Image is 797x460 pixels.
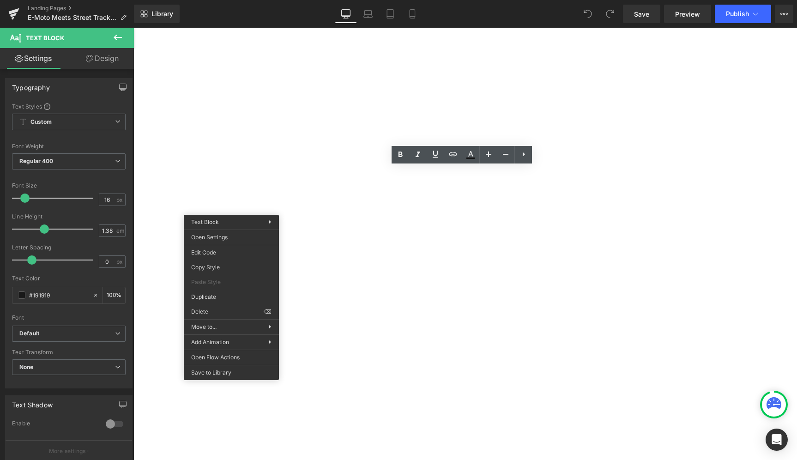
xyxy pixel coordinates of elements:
[19,330,39,338] i: Default
[379,5,401,23] a: Tablet
[69,48,136,69] a: Design
[191,323,269,331] span: Move to...
[191,353,272,362] span: Open Flow Actions
[264,308,272,316] span: ⌫
[19,363,34,370] b: None
[601,5,619,23] button: Redo
[12,244,126,251] div: Letter Spacing
[579,5,597,23] button: Undo
[357,5,379,23] a: Laptop
[12,275,126,282] div: Text Color
[151,10,173,18] span: Library
[191,308,264,316] span: Delete
[191,263,272,272] span: Copy Style
[28,5,134,12] a: Landing Pages
[634,9,649,19] span: Save
[134,5,180,23] a: New Library
[116,228,124,234] span: em
[12,103,126,110] div: Text Styles
[12,349,126,356] div: Text Transform
[116,259,124,265] span: px
[28,14,116,21] span: E-Moto Meets Street Tracker - Rawrr Factory Race Work FAT TRACKER Concept
[191,248,272,257] span: Edit Code
[191,338,269,346] span: Add Animation
[715,5,771,23] button: Publish
[103,287,125,303] div: %
[675,9,700,19] span: Preview
[191,218,219,225] span: Text Block
[49,447,86,455] p: More settings
[191,233,272,242] span: Open Settings
[335,5,357,23] a: Desktop
[401,5,423,23] a: Mobile
[12,420,97,430] div: Enable
[766,429,788,451] div: Open Intercom Messenger
[775,5,793,23] button: More
[664,5,711,23] a: Preview
[29,290,88,300] input: Color
[30,118,52,126] b: Custom
[12,396,53,409] div: Text Shadow
[12,143,126,150] div: Font Weight
[726,10,749,18] span: Publish
[12,315,126,321] div: Font
[19,157,54,164] b: Regular 400
[12,182,126,189] div: Font Size
[12,213,126,220] div: Line Height
[191,278,272,286] span: Paste Style
[12,79,50,91] div: Typography
[191,293,272,301] span: Duplicate
[116,197,124,203] span: px
[191,369,272,377] span: Save to Library
[26,34,64,42] span: Text Block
